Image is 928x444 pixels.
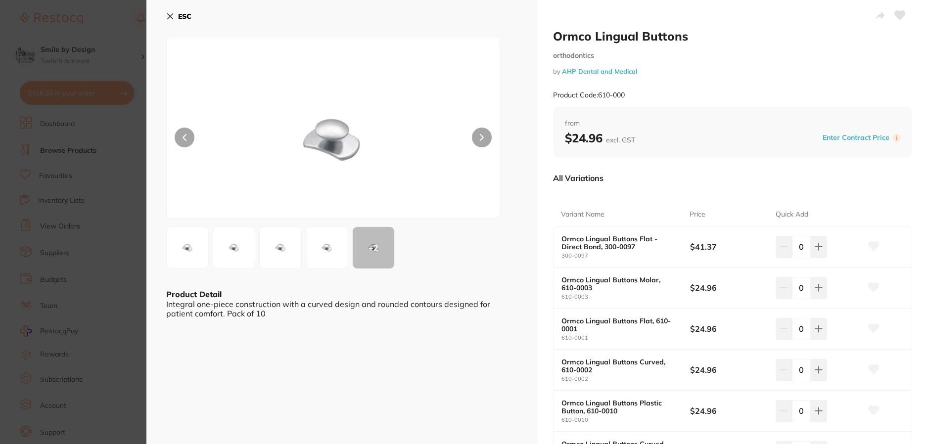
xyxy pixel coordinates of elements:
b: ESC [178,12,191,21]
div: + 2 [353,227,394,268]
button: +2 [352,226,395,269]
p: Variant Name [561,210,604,220]
img: cGctNjEzNzA [216,230,252,266]
b: $24.96 [690,282,767,293]
b: $41.37 [690,241,767,252]
small: 610-0001 [561,335,690,341]
small: orthodontics [553,51,912,60]
small: by [553,68,912,75]
p: Quick Add [776,210,808,220]
p: All Variations [553,173,603,183]
b: Ormco Lingual Buttons Flat - Direct Bond, 300-0097 [561,235,677,251]
b: $24.96 [565,131,635,145]
img: cGctNjEzNjY [170,230,205,266]
div: Integral one-piece construction with a curved design and rounded contours designed for patient co... [166,300,517,318]
b: $24.96 [690,323,767,334]
small: Product Code: 610-000 [553,91,625,99]
span: from [565,119,900,129]
img: cGctNjEzNjc [263,230,298,266]
b: Ormco Lingual Buttons Flat, 610-0001 [561,317,677,333]
button: Enter Contract Price [820,133,892,142]
button: ESC [166,8,191,25]
h2: Ormco Lingual Buttons [553,29,912,44]
b: Product Detail [166,289,222,299]
a: AHP Dental and Medical [562,67,637,75]
label: i [892,134,900,142]
b: Ormco Lingual Buttons Plastic Button, 610-0010 [561,399,677,415]
img: cGctNjEzNjg [309,230,345,266]
img: cGctNjEzNzE [233,62,433,218]
b: $24.96 [690,364,767,375]
small: 300-0097 [561,253,690,259]
b: Ormco Lingual Buttons Molar, 610-0003 [561,276,677,292]
small: 610-0010 [561,417,690,423]
small: 610-0002 [561,376,690,382]
span: excl. GST [606,135,635,144]
b: Ormco Lingual Buttons Curved, 610-0002 [561,358,677,374]
small: 610-0003 [561,294,690,300]
p: Price [690,210,705,220]
b: $24.96 [690,405,767,416]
